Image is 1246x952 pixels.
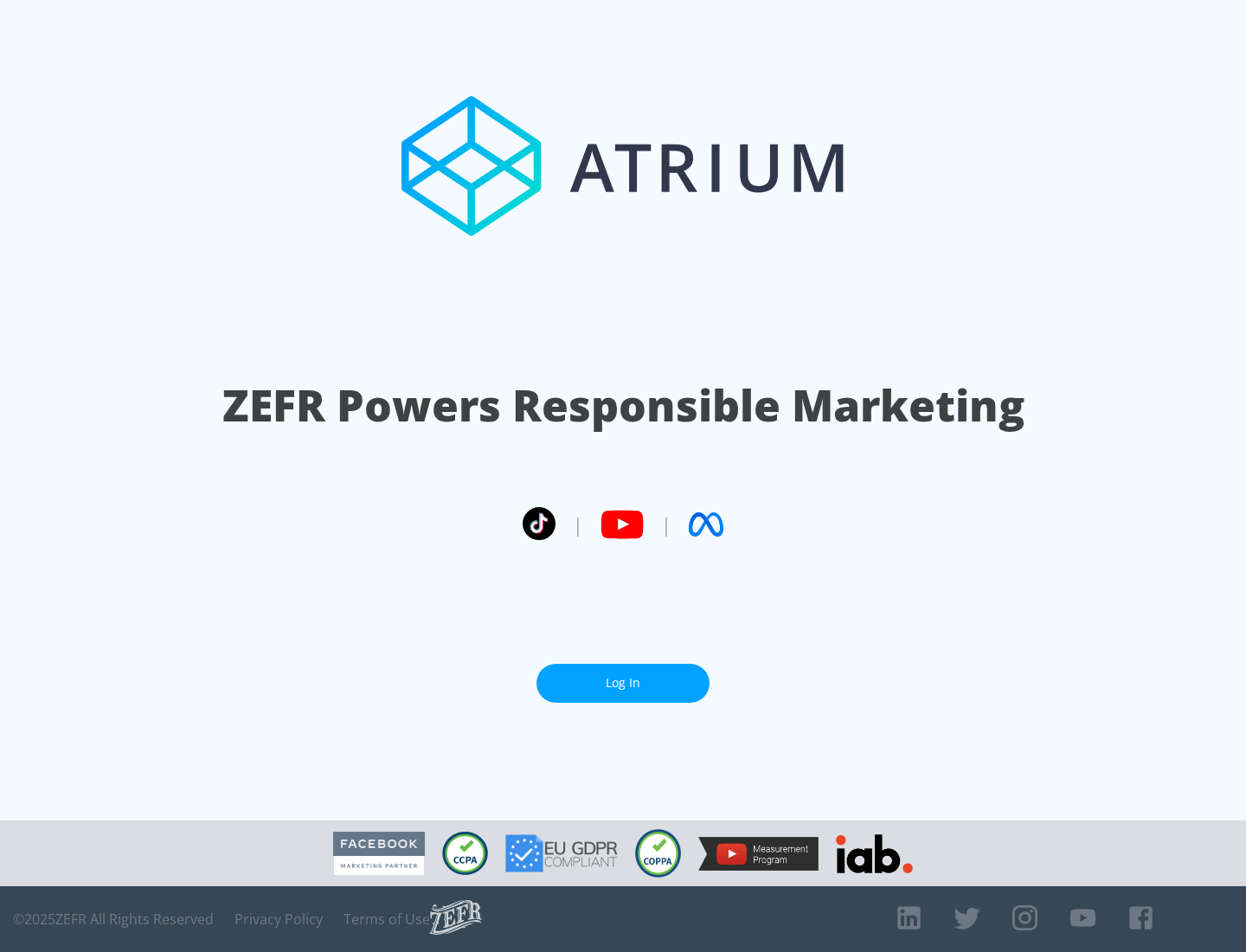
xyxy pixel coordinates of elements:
a: Privacy Policy [234,910,323,928]
img: IAB [836,834,913,873]
span: © 2025 ZEFR All Rights Reserved [13,910,214,928]
a: Log In [536,664,710,703]
span: | [573,511,583,537]
span: | [661,511,671,537]
img: CCPA Compliant [442,832,488,875]
img: COPPA Compliant [635,829,681,878]
a: Terms of Use [344,910,430,928]
img: YouTube Measurement Program [698,837,819,871]
img: Facebook Marketing Partner [333,832,425,876]
h1: ZEFR Powers Responsible Marketing [222,376,1024,435]
img: GDPR Compliant [505,834,618,872]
